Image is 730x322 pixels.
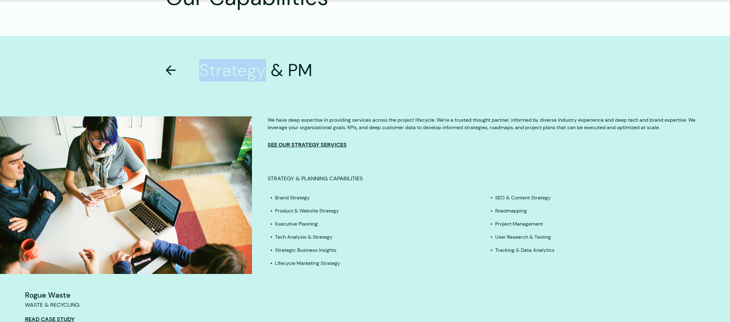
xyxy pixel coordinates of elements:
[495,233,710,241] li: User Research & Testing
[25,290,236,301] h4: Rogue Waste
[495,194,710,202] li: SEO & Content Strategy
[268,141,347,148] a: See our Strategy Services
[495,246,710,254] li: Tracking & Data Analytics
[275,220,490,228] li: Executive Planning
[275,207,490,215] li: Product & Website Strategy
[268,116,710,131] p: We have deep expertise in providing services across the project lifecycle. We’re a trusted though...
[268,174,710,183] p: Strategy & Planning Capabilities
[275,233,490,241] li: Tech Analysis & Strategy
[275,246,490,254] li: Strategic Business Insights
[495,220,710,228] li: Project Management
[25,301,236,309] p: Waste & Recycling
[275,260,490,267] li: Lifecycle Marketing Strategy
[275,194,490,202] li: Brand Strategy
[495,207,710,215] li: Roadmapping
[199,59,312,81] h3: Strategy & PM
